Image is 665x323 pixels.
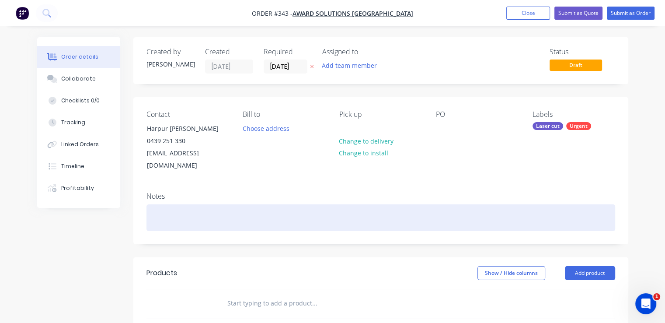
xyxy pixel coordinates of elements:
[533,110,615,119] div: Labels
[550,60,602,70] span: Draft
[37,177,120,199] button: Profitability
[292,9,413,18] a: Award Solutions [GEOGRAPHIC_DATA]
[533,122,563,130] div: Laser cut
[37,112,120,133] button: Tracking
[146,268,177,278] div: Products
[566,122,591,130] div: Urgent
[607,7,655,20] button: Submit as Order
[61,184,94,192] div: Profitability
[139,122,227,172] div: Harpur [PERSON_NAME]0439 251 330[EMAIL_ADDRESS][DOMAIN_NAME]
[334,147,393,159] button: Change to install
[334,135,398,147] button: Change to delivery
[61,162,84,170] div: Timeline
[506,7,550,20] button: Close
[146,192,615,200] div: Notes
[264,48,312,56] div: Required
[37,46,120,68] button: Order details
[147,147,219,172] div: [EMAIL_ADDRESS][DOMAIN_NAME]
[146,110,229,119] div: Contact
[635,293,656,314] iframe: Intercom live chat
[61,97,100,105] div: Checklists 0/0
[37,155,120,177] button: Timeline
[339,110,422,119] div: Pick up
[252,9,292,18] span: Order #343 -
[61,53,98,61] div: Order details
[238,122,294,134] button: Choose address
[37,90,120,112] button: Checklists 0/0
[243,110,325,119] div: Bill to
[436,110,519,119] div: PO
[146,60,195,69] div: [PERSON_NAME]
[322,48,410,56] div: Assigned to
[550,48,615,56] div: Status
[653,293,660,300] span: 1
[147,123,219,135] div: Harpur [PERSON_NAME]
[205,48,253,56] div: Created
[37,133,120,155] button: Linked Orders
[37,68,120,90] button: Collaborate
[554,7,602,20] button: Submit as Quote
[565,266,615,280] button: Add product
[16,7,29,20] img: Factory
[322,60,382,71] button: Add team member
[147,135,219,147] div: 0439 251 330
[227,295,402,312] input: Start typing to add a product...
[477,266,545,280] button: Show / Hide columns
[61,140,99,148] div: Linked Orders
[146,48,195,56] div: Created by
[61,119,85,126] div: Tracking
[317,60,381,71] button: Add team member
[61,75,96,83] div: Collaborate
